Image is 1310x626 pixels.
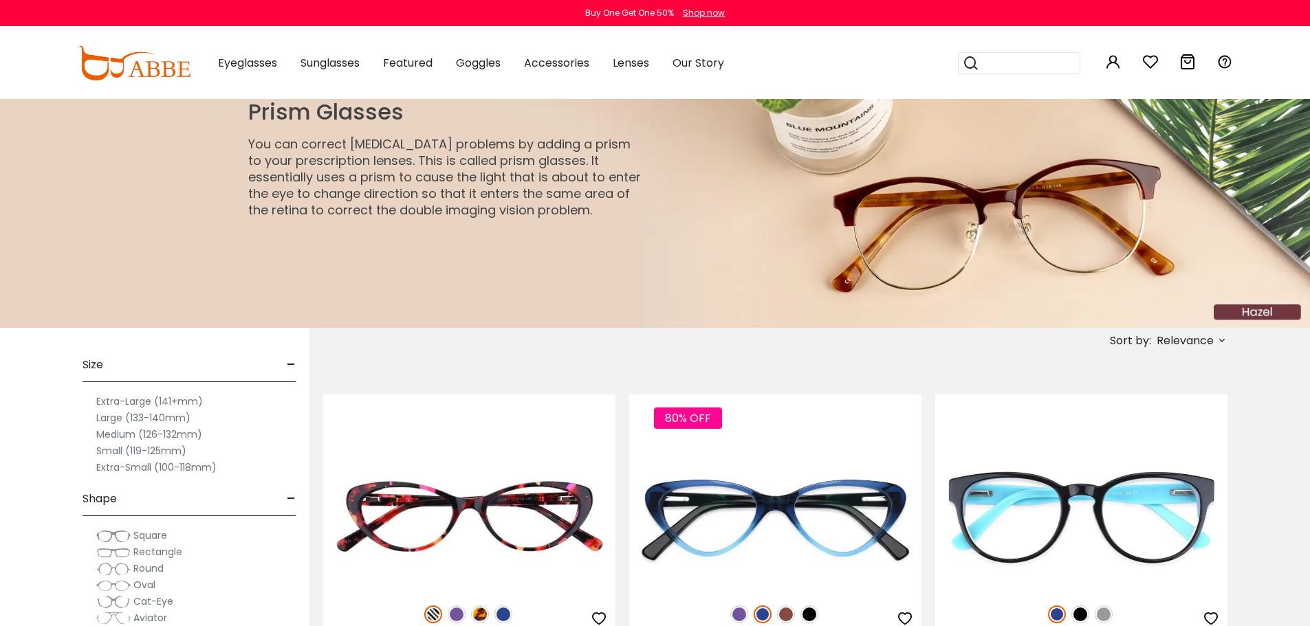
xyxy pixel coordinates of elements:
img: Leopard [471,605,489,623]
span: - [287,482,296,515]
h1: Prism Glasses [248,99,644,125]
div: Buy One Get One 50% [585,7,674,19]
img: Blue [1048,605,1066,623]
img: Blue [494,605,512,623]
img: Rectangle.png [96,546,131,559]
img: Blue Aurora - Acetate ,Spring Hinges [935,444,1227,590]
span: 80% OFF [654,407,722,429]
img: Aviator.png [96,612,131,625]
span: - [287,348,296,381]
span: Size [83,348,103,381]
span: Shape [83,482,117,515]
span: Lenses [613,55,649,71]
img: Purple [448,605,466,623]
a: Shop now [676,7,725,19]
span: Goggles [456,55,501,71]
span: Eyeglasses [218,55,277,71]
span: Cat-Eye [133,594,173,608]
img: Pattern Elena - Acetate ,Universal Bridge Fit [323,444,615,590]
img: Round.png [96,562,131,576]
label: Extra-Small (100-118mm) [96,459,217,476]
img: Blue Hannah - Acetate ,Universal Bridge Fit [629,444,921,590]
span: Featured [383,55,433,71]
label: Medium (126-132mm) [96,426,202,443]
img: Brown [777,605,795,623]
span: Square [133,528,167,542]
img: Blue [754,605,772,623]
img: 1648191684590.jpg [210,99,1310,328]
img: Oval.png [96,579,131,592]
img: Cat-Eye.png [96,595,131,609]
span: Round [133,561,164,575]
label: Large (133-140mm) [96,410,190,426]
img: Gray [1095,605,1113,623]
img: abbeglasses.com [78,46,190,80]
img: Black [1071,605,1089,623]
p: You can correct [MEDICAL_DATA] problems by adding a prism to your prescription lenses. This is ca... [248,136,644,219]
div: Shop now [683,7,725,19]
span: Our Story [673,55,724,71]
img: Pattern [424,605,442,623]
span: Sort by: [1110,333,1151,348]
img: Square.png [96,529,131,543]
span: Relevance [1157,328,1214,353]
span: Accessories [524,55,589,71]
img: Purple [730,605,748,623]
label: Small (119-125mm) [96,443,186,459]
label: Extra-Large (141+mm) [96,393,203,410]
img: Black [800,605,818,623]
span: Rectangle [133,545,182,559]
span: Aviator [133,611,167,625]
span: Sunglasses [301,55,360,71]
span: Oval [133,578,155,592]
